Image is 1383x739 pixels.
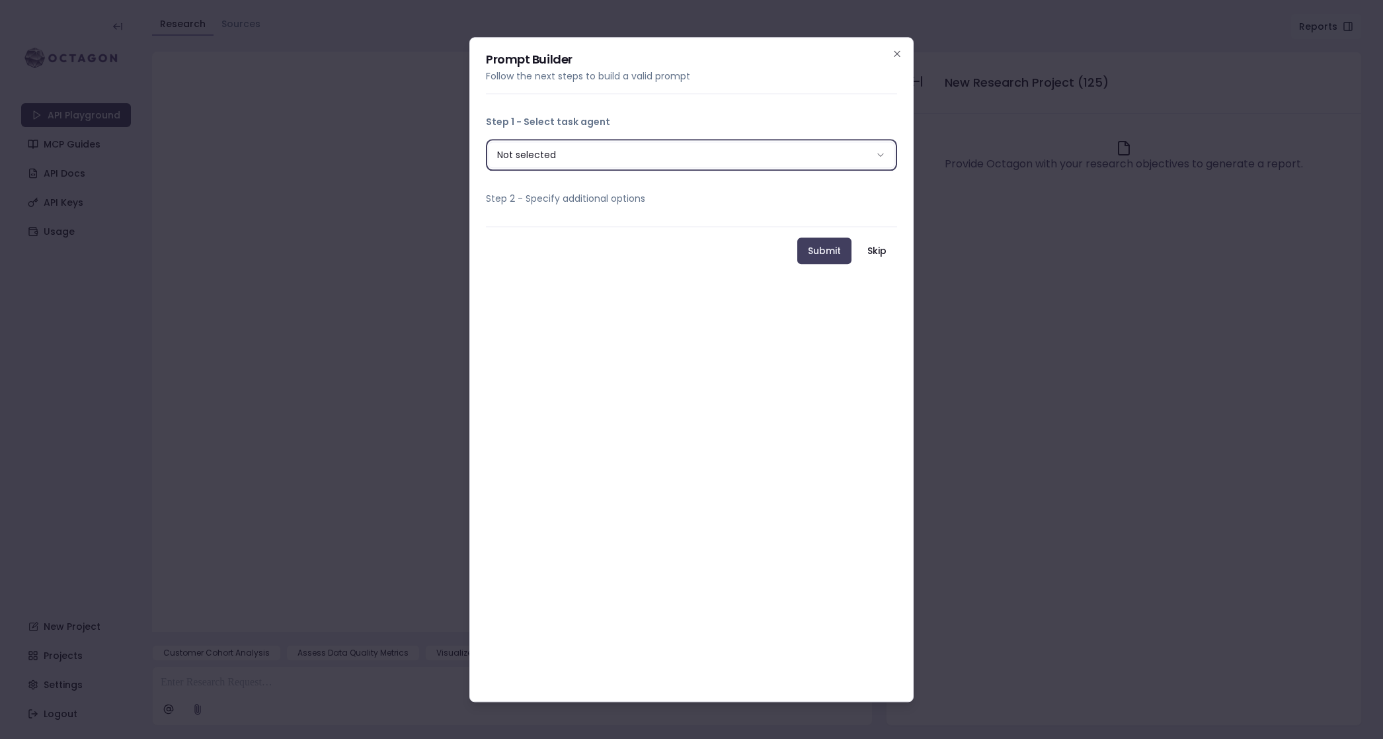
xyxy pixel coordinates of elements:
button: Skip [857,238,897,264]
button: Step 2 - Specify additional options [486,181,897,216]
button: Submit [797,238,851,264]
div: Step 1 - Select task agent [486,139,897,171]
h2: Prompt Builder [486,54,897,65]
p: Follow the next steps to build a valid prompt [486,69,897,83]
button: Step 1 - Select task agent [486,105,897,139]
